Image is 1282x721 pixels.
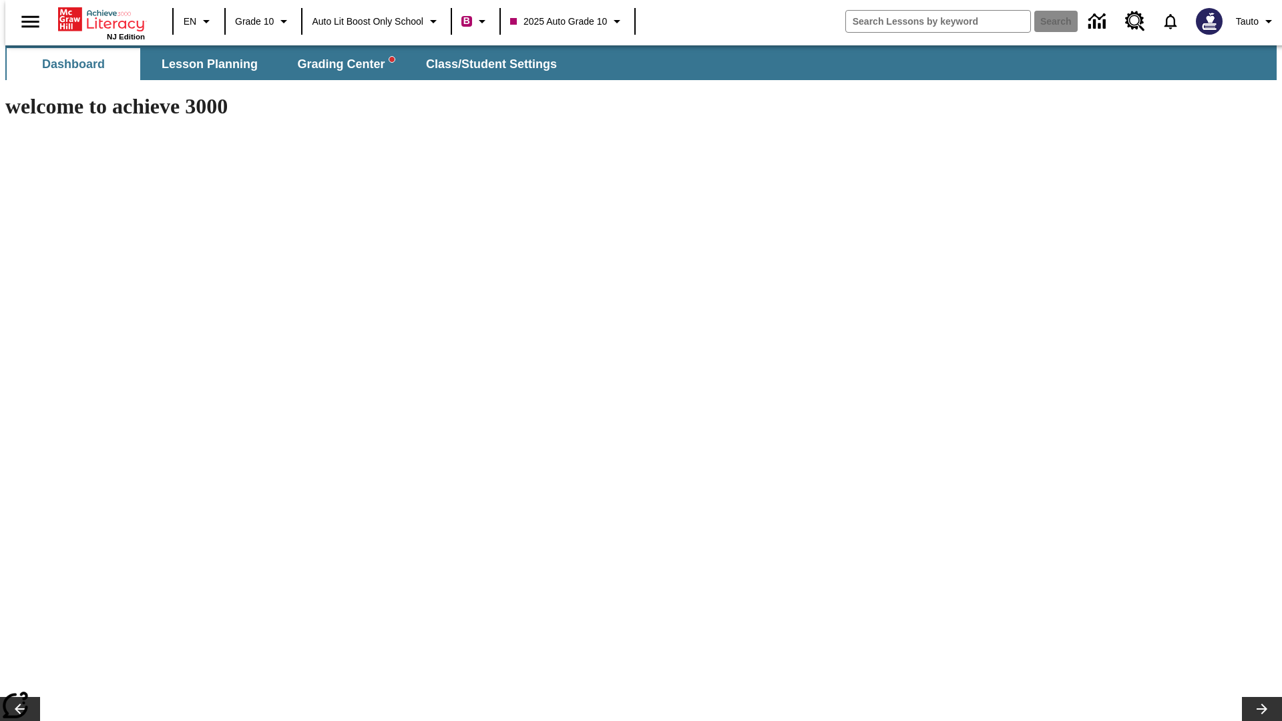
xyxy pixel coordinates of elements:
a: Title for My Lessons [DATE] 13:22:50 [5,11,173,22]
h1: welcome to achieve 3000 [5,94,893,119]
a: Notifications [1153,4,1188,39]
span: Tauto [1236,15,1259,29]
a: Data Center [1080,3,1117,40]
button: Open side menu [11,2,50,41]
img: Avatar [1196,8,1223,35]
a: Resource Center, Will open in new tab [1117,3,1153,39]
a: Home [58,6,145,33]
span: Class/Student Settings [426,57,557,72]
span: Lesson Planning [162,57,258,72]
button: Language: EN, Select a language [178,9,220,33]
span: 2025 Auto Grade 10 [510,15,607,29]
button: Grading Center [279,48,413,80]
button: Class: 2025 Auto Grade 10, Select your class [505,9,630,33]
svg: writing assistant alert [389,57,395,62]
span: Grade 10 [235,15,274,29]
span: NJ Edition [107,33,145,41]
button: Select a new avatar [1188,4,1231,39]
button: Dashboard [7,48,140,80]
div: Home [58,5,145,41]
div: SubNavbar [5,45,1277,80]
span: Auto Lit Boost only School [312,15,423,29]
span: Dashboard [42,57,105,72]
span: EN [184,15,196,29]
button: Boost Class color is violet red. Change class color [456,9,495,33]
div: SubNavbar [5,48,569,80]
button: Lesson carousel, Next [1242,697,1282,721]
button: School: Auto Lit Boost only School, Select your school [306,9,447,33]
button: Grade: Grade 10, Select a grade [230,9,297,33]
input: search field [846,11,1030,32]
span: B [463,13,470,29]
button: Lesson Planning [143,48,276,80]
button: Class/Student Settings [415,48,568,80]
button: Profile/Settings [1231,9,1282,33]
span: Grading Center [297,57,394,72]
